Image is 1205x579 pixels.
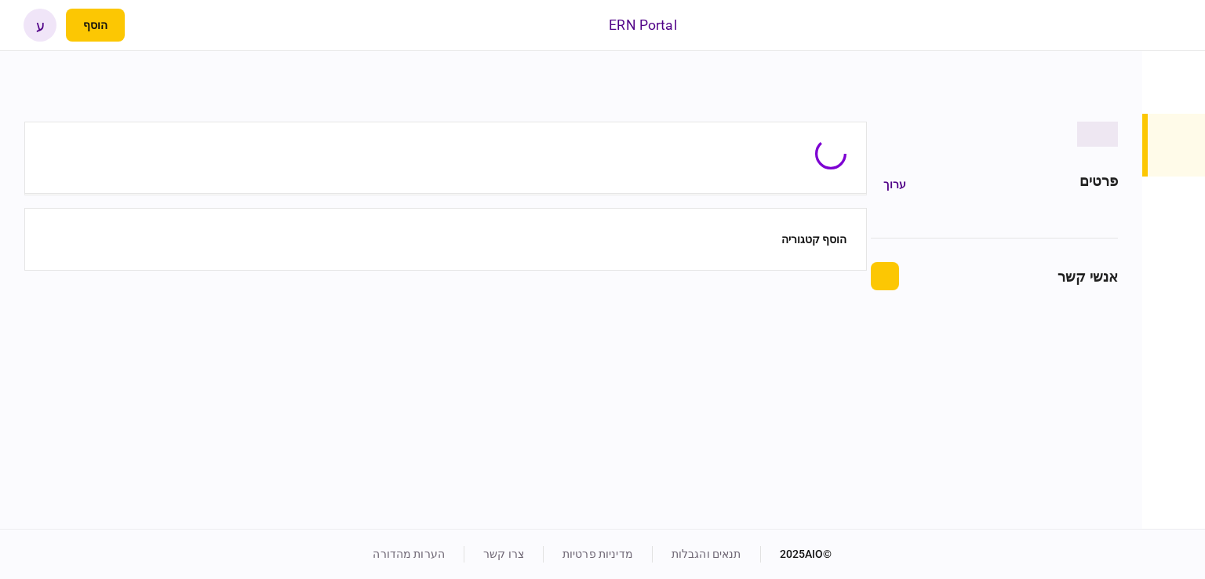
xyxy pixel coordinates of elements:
button: פתח רשימת התראות [134,9,167,42]
a: מדיניות פרטיות [562,548,633,560]
a: תנאים והגבלות [672,548,741,560]
div: אנשי קשר [1058,266,1118,287]
a: צרו קשר [483,548,524,560]
div: פרטים [1079,170,1119,198]
div: ERN Portal [609,15,676,35]
button: הוסף קטגוריה [781,233,846,246]
div: © 2025 AIO [760,546,832,563]
button: ערוך [871,170,919,198]
button: פתח תפריט להוספת לקוח [66,9,125,42]
button: ע [24,9,56,42]
a: הערות מהדורה [373,548,445,560]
